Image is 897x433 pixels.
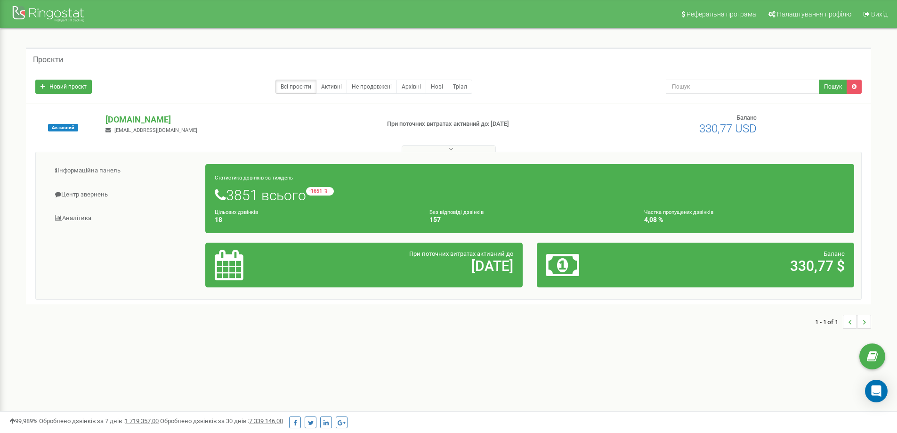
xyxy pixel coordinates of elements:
h4: 18 [215,216,415,223]
h1: 3851 всього [215,187,845,203]
span: Оброблено дзвінків за 7 днів : [39,417,159,425]
a: Нові [426,80,448,94]
a: Аналiтика [43,207,206,230]
h2: [DATE] [319,258,513,274]
span: [EMAIL_ADDRESS][DOMAIN_NAME] [114,127,197,133]
nav: ... [815,305,871,338]
span: Баланс [824,250,845,257]
small: Частка пропущених дзвінків [644,209,713,215]
div: Open Intercom Messenger [865,380,888,402]
a: Не продовжені [347,80,397,94]
span: Активний [48,124,78,131]
small: Без відповіді дзвінків [429,209,484,215]
span: 99,989% [9,417,38,425]
a: Активні [316,80,347,94]
small: Цільових дзвінків [215,209,258,215]
span: Баланс [736,114,757,121]
span: Реферальна програма [687,10,756,18]
span: При поточних витратах активний до [409,250,513,257]
u: 1 719 357,00 [125,417,159,425]
a: Новий проєкт [35,80,92,94]
h4: 157 [429,216,630,223]
a: Всі проєкти [275,80,316,94]
input: Пошук [666,80,819,94]
a: Інформаційна панель [43,159,206,182]
span: Вихід [871,10,888,18]
span: Налаштування профілю [777,10,851,18]
a: Центр звернень [43,183,206,206]
u: 7 339 146,00 [249,417,283,425]
span: 330,77 USD [699,122,757,135]
a: Архівні [396,80,426,94]
h2: 330,77 $ [650,258,845,274]
span: Оброблено дзвінків за 30 днів : [160,417,283,425]
p: При поточних витратах активний до: [DATE] [387,120,583,129]
h5: Проєкти [33,56,63,64]
small: -1651 [306,187,334,196]
a: Тріал [448,80,472,94]
h4: 4,08 % [644,216,845,223]
button: Пошук [819,80,847,94]
span: 1 - 1 of 1 [815,315,843,329]
small: Статистика дзвінків за тиждень [215,175,293,181]
p: [DOMAIN_NAME] [105,114,372,126]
